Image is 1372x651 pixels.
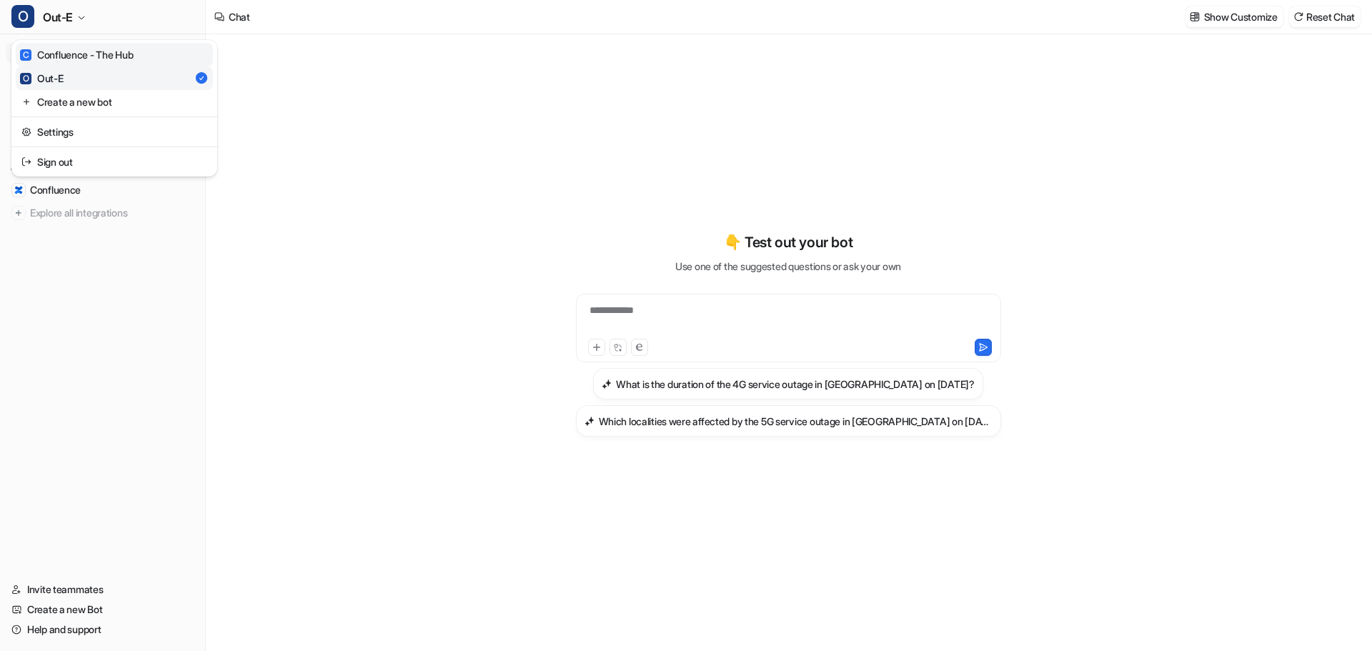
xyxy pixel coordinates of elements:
div: Confluence - The Hub [20,47,133,62]
div: OOut-E [11,40,217,177]
span: Out-E [43,7,73,27]
span: C [20,49,31,61]
img: reset [21,94,31,109]
a: Create a new bot [16,90,213,114]
a: Sign out [16,150,213,174]
span: O [20,73,31,84]
a: Settings [16,120,213,144]
img: reset [21,154,31,169]
span: O [11,5,34,28]
img: reset [21,124,31,139]
div: Out-E [20,71,64,86]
